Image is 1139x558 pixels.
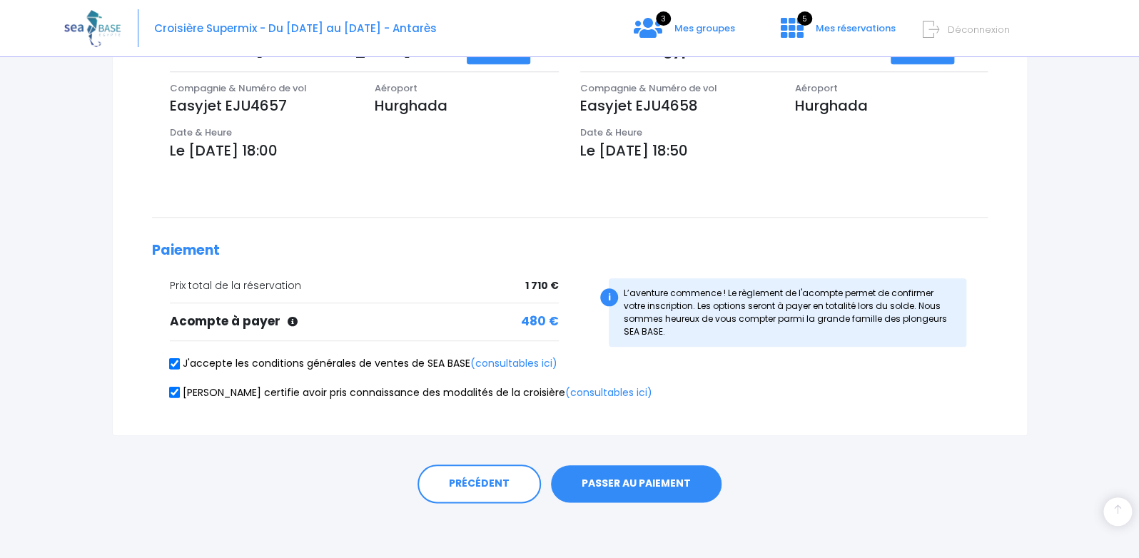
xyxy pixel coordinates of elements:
a: (consultables ici) [565,385,652,400]
span: Déconnexion [948,23,1010,36]
span: 5 [797,11,812,26]
a: 3 Mes groupes [622,26,746,40]
p: Hurghada [375,95,559,116]
span: Compagnie & Numéro de vol [170,81,307,95]
h2: Paiement [152,243,988,259]
input: [PERSON_NAME] certifie avoir pris connaissance des modalités de la croisière(consultables ici) [168,387,180,398]
a: 5 Mes réservations [769,26,904,40]
span: Compagnie & Numéro de vol [580,81,717,95]
div: Prix total de la réservation [170,278,560,293]
span: Mes réservations [816,21,896,35]
span: Mes groupes [674,21,735,35]
a: PRÉCÉDENT [417,465,541,503]
label: [PERSON_NAME] certifie avoir pris connaissance des modalités de la croisière [170,385,652,400]
button: PASSER AU PAIEMENT [551,465,722,502]
span: 3 [656,11,671,26]
p: Le [DATE] 18:00 [170,140,560,161]
div: L’aventure commence ! Le règlement de l'acompte permet de confirmer votre inscription. Les option... [609,278,966,347]
div: i [600,288,618,306]
p: Easyjet EJU4658 [580,95,773,116]
span: 480 € [521,313,559,331]
a: (consultables ici) [470,356,557,370]
p: Le [DATE] 18:50 [580,140,988,161]
p: Easyjet EJU4657 [170,95,354,116]
label: J'accepte les conditions générales de ventes de SEA BASE [170,356,557,371]
p: Hurghada [794,95,987,116]
span: Aéroport [794,81,837,95]
span: 1 710 € [525,278,559,293]
input: J'accepte les conditions générales de ventes de SEA BASE(consultables ici) [168,357,180,369]
span: Croisière Supermix - Du [DATE] au [DATE] - Antarès [154,21,437,36]
span: Date & Heure [170,126,232,139]
h3: Arrivée en [GEOGRAPHIC_DATA] [159,43,467,59]
div: Acompte à payer [170,313,560,331]
span: Aéroport [375,81,417,95]
span: Date & Heure [580,126,642,139]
